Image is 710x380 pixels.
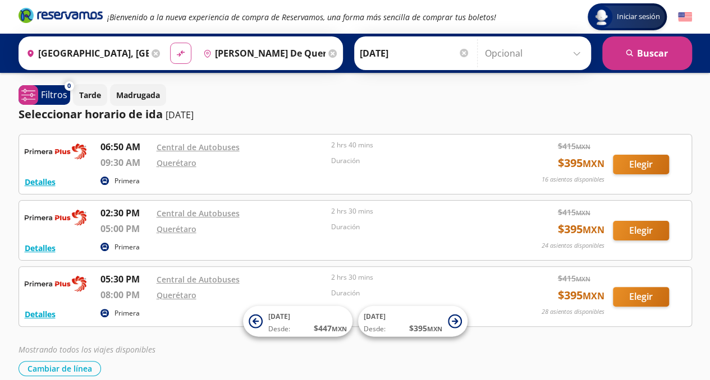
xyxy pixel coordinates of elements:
i: Brand Logo [19,7,103,24]
span: $ 395 [409,322,442,334]
span: $ 415 [558,206,590,218]
p: [DATE] [166,108,194,122]
em: ¡Bienvenido a la nueva experiencia de compra de Reservamos, una forma más sencilla de comprar tus... [107,12,496,22]
span: $ 395 [558,155,604,172]
p: 09:30 AM [100,156,151,169]
p: 16 asientos disponibles [542,175,604,184]
a: Querétaro [157,157,196,168]
span: Iniciar sesión [612,11,665,22]
p: Tarde [79,89,101,101]
p: 08:00 PM [100,288,151,302]
button: [DATE]Desde:$447MXN [243,306,352,337]
p: 2 hrs 30 mins [331,206,501,216]
small: MXN [332,325,347,333]
p: Filtros [41,88,67,101]
button: Tarde [73,84,107,106]
button: Detalles [25,242,56,254]
p: 28 asientos disponibles [542,307,604,317]
p: Madrugada [116,89,160,101]
span: $ 447 [314,322,347,334]
p: Seleccionar horario de ida [19,106,163,123]
p: Duración [331,156,501,166]
button: Madrugada [110,84,166,106]
a: Central de Autobuses [157,208,240,219]
p: 2 hrs 30 mins [331,272,501,282]
small: MXN [427,325,442,333]
span: Desde: [268,324,290,334]
p: Primera [114,242,140,252]
span: $ 395 [558,221,604,238]
a: Central de Autobuses [157,142,240,152]
span: $ 395 [558,287,604,304]
small: MXN [576,208,590,217]
em: Mostrando todos los viajes disponibles [19,344,155,355]
button: 0Filtros [19,85,70,105]
span: $ 415 [558,140,590,152]
input: Buscar Destino [199,39,326,67]
a: Querétaro [157,290,196,300]
span: Desde: [364,324,386,334]
button: [DATE]Desde:$395MXN [358,306,468,337]
input: Elegir Fecha [360,39,470,67]
span: [DATE] [268,312,290,321]
img: RESERVAMOS [25,206,86,229]
p: Duración [331,222,501,232]
p: 05:00 PM [100,222,151,235]
p: 02:30 PM [100,206,151,220]
p: 06:50 AM [100,140,151,154]
button: Buscar [602,36,692,70]
p: Primera [114,308,140,318]
a: Querétaro [157,224,196,234]
a: Brand Logo [19,7,103,27]
span: 0 [67,81,71,91]
button: Elegir [613,155,669,174]
p: Duración [331,288,501,298]
p: 24 asientos disponibles [542,241,604,251]
a: Central de Autobuses [157,274,240,285]
p: 05:30 PM [100,272,151,286]
button: Elegir [613,221,669,240]
img: RESERVAMOS [25,140,86,163]
small: MXN [583,290,604,302]
p: 2 hrs 40 mins [331,140,501,150]
small: MXN [576,275,590,283]
span: [DATE] [364,312,386,321]
span: $ 415 [558,272,590,284]
small: MXN [583,224,604,236]
input: Buscar Origen [22,39,149,67]
button: Detalles [25,308,56,320]
small: MXN [583,157,604,170]
button: Cambiar de línea [19,361,101,376]
input: Opcional [485,39,585,67]
img: RESERVAMOS [25,272,86,295]
button: English [678,10,692,24]
button: Detalles [25,176,56,188]
button: Elegir [613,287,669,307]
small: MXN [576,142,590,151]
p: Primera [114,176,140,186]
